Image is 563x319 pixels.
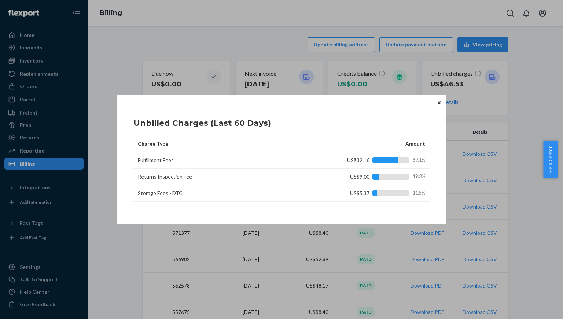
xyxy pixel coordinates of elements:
div: US$32.16 [328,157,425,164]
div: US$5.37 [328,189,425,197]
span: 69.1% [412,157,425,164]
button: Close [435,98,443,106]
h1: Unbilled Charges (Last 60 Days) [133,117,271,129]
td: Storage Fees - DTC [133,185,317,202]
th: Charge Type [133,136,317,152]
td: Returns Inspection Fee [133,169,317,185]
span: 11.5% [412,190,425,196]
span: 19.3% [412,173,425,180]
th: Amount [317,136,430,152]
div: US$9.00 [328,173,425,180]
td: Fulfillment Fees [133,152,317,169]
